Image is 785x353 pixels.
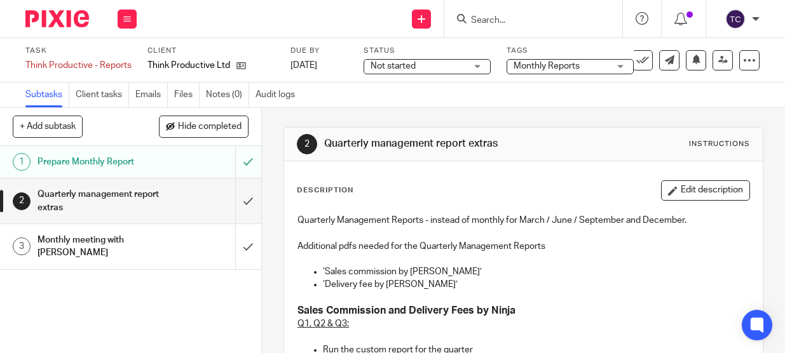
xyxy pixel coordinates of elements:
u: Q1, Q2 & Q3: [297,319,349,328]
div: 3 [13,237,31,255]
span: [DATE] [290,61,317,70]
div: Instructions [689,139,750,149]
span: Not started [371,62,416,70]
button: Edit description [661,180,750,201]
button: Hide completed [159,116,249,137]
div: 2 [13,192,31,210]
h1: Prepare Monthly Report [38,152,161,171]
span: Monthly Reports [514,62,580,70]
img: svg%3E [725,9,746,29]
p: ‘Sales commission by [PERSON_NAME]’ [323,265,749,278]
a: Emails [135,83,168,107]
h1: Monthly meeting with [PERSON_NAME] [38,230,161,263]
a: Audit logs [256,83,301,107]
div: Think Productive - Reports [25,59,132,72]
p: Additional pdfs needed for the Quarterly Management Reports [297,240,749,253]
p: Quarterly Management Reports - instead of monthly for March / June / September and December. [297,214,749,227]
a: Notes (0) [206,83,249,107]
a: Files [174,83,200,107]
label: Tags [507,46,634,56]
img: Pixie [25,10,89,27]
input: Search [470,15,584,27]
label: Task [25,46,132,56]
label: Status [364,46,491,56]
div: 2 [297,134,317,154]
button: + Add subtask [13,116,83,137]
span: Hide completed [178,122,242,132]
p: Description [297,185,353,196]
div: 1 [13,153,31,171]
h1: Quarterly management report extras [38,185,161,217]
strong: Sales Commission and Delivery Fees by Ninja [297,305,515,316]
h1: Quarterly management report extras [324,137,550,150]
a: Client tasks [76,83,129,107]
label: Due by [290,46,348,56]
a: Subtasks [25,83,69,107]
label: Client [147,46,275,56]
p: Think Productive Ltd [147,59,230,72]
p: ‘Delivery fee by [PERSON_NAME]’ [323,278,749,291]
